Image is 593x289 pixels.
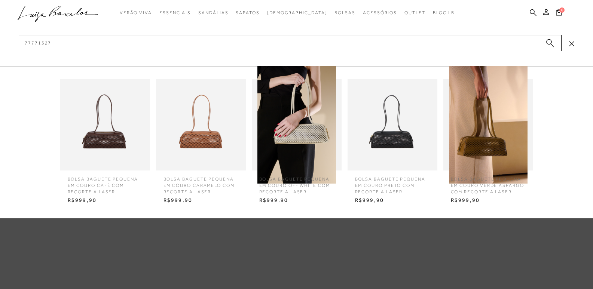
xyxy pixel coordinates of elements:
button: 0 [554,8,564,18]
img: BOLSA BAGUETE PEQUENA EM COURO PRETO COM RECORTE A LASER [348,66,437,184]
img: BOLSA BAGUETE PEQUENA EM COURO OFF WHITE COM RECORTE A LASER [252,66,342,184]
a: categoryNavScreenReaderText [198,6,228,20]
span: Sapatos [236,10,259,15]
a: BOLSA BAGUETE PEQUENA EM COURO PRETO COM RECORTE A LASER BOLSA BAGUETE PEQUENA EM COURO PRETO COM... [346,79,439,206]
span: BOLSA BAGUETE PEQUENA EM COURO OFF WHITE COM RECORTE A LASER [254,170,340,195]
span: Acessórios [363,10,397,15]
a: categoryNavScreenReaderText [363,6,397,20]
a: BOLSA BAGUETE PEQUENA EM COURO CAFÉ COM RECORTE A LASER BOLSA BAGUETE PEQUENA EM COURO CAFÉ COM R... [58,79,152,206]
img: BOLSA BAGUETE PEQUENA EM COURO VERDE ASPARGO COM RECORTE A LASER [443,66,533,184]
span: R$999,90 [254,195,340,206]
span: BOLSA BAGUETE PEQUENA EM COURO VERDE ASPARGO COM RECORTE A LASER [445,170,531,195]
span: Verão Viva [120,10,152,15]
span: R$999,90 [158,195,244,206]
a: BOLSA BAGUETE PEQUENA EM COURO CARAMELO COM RECORTE A LASER BOLSA BAGUETE PEQUENA EM COURO CARAME... [154,79,248,206]
span: Essenciais [159,10,191,15]
input: Buscar. [19,35,562,51]
img: BOLSA BAGUETE PEQUENA EM COURO CARAMELO COM RECORTE A LASER [156,66,246,184]
span: Outlet [404,10,425,15]
span: BLOG LB [433,10,455,15]
a: categoryNavScreenReaderText [236,6,259,20]
span: R$999,90 [62,195,148,206]
span: 0 [559,7,565,13]
span: BOLSA BAGUETE PEQUENA EM COURO CAFÉ COM RECORTE A LASER [62,170,148,195]
span: BOLSA BAGUETE PEQUENA EM COURO PRETO COM RECORTE A LASER [349,170,435,195]
a: categoryNavScreenReaderText [120,6,152,20]
span: [DEMOGRAPHIC_DATA] [267,10,327,15]
span: Sandálias [198,10,228,15]
a: BOLSA BAGUETE PEQUENA EM COURO VERDE ASPARGO COM RECORTE A LASER BOLSA BAGUETE PEQUENA EM COURO V... [441,79,535,206]
a: categoryNavScreenReaderText [404,6,425,20]
a: noSubCategoriesText [267,6,327,20]
span: R$999,90 [349,195,435,206]
a: categoryNavScreenReaderText [159,6,191,20]
img: BOLSA BAGUETE PEQUENA EM COURO CAFÉ COM RECORTE A LASER [60,66,150,184]
span: BOLSA BAGUETE PEQUENA EM COURO CARAMELO COM RECORTE A LASER [158,170,244,195]
a: BLOG LB [433,6,455,20]
a: categoryNavScreenReaderText [334,6,355,20]
a: BOLSA BAGUETE PEQUENA EM COURO OFF WHITE COM RECORTE A LASER BOLSA BAGUETE PEQUENA EM COURO OFF W... [250,79,343,206]
span: Bolsas [334,10,355,15]
span: R$999,90 [445,195,531,206]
